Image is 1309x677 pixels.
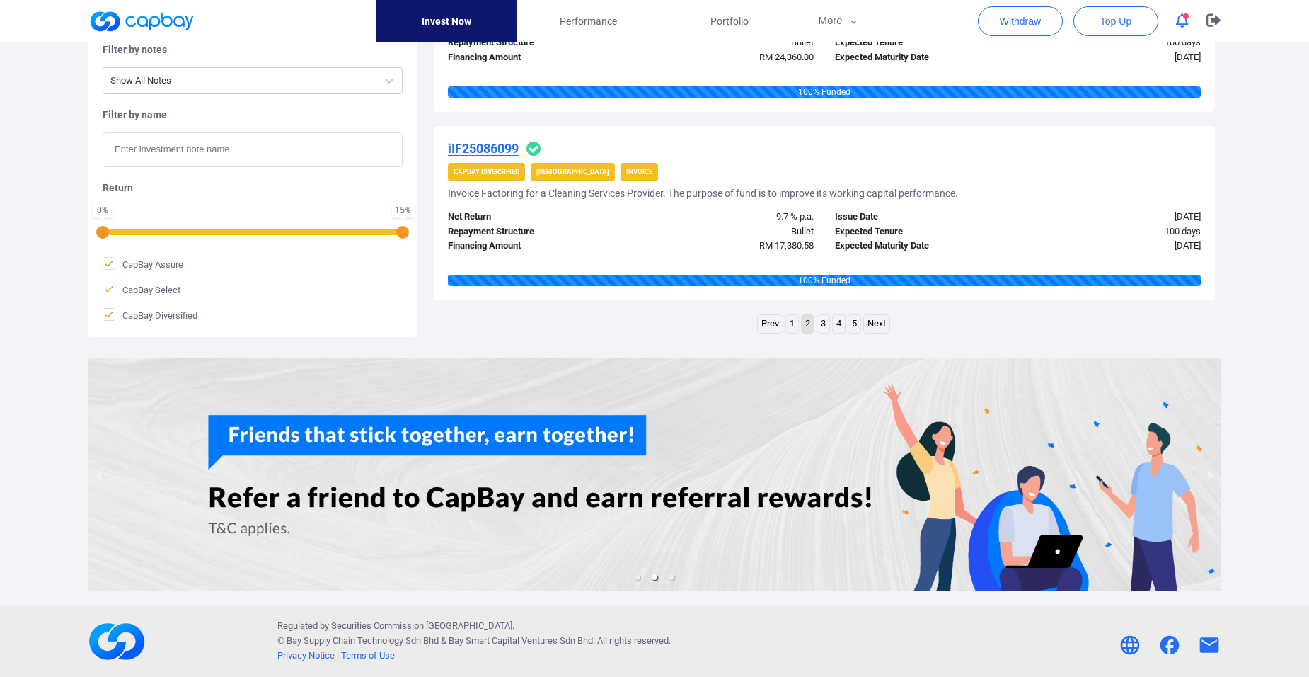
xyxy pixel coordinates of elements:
div: Bullet [631,35,825,50]
button: previous slide / item [88,358,108,592]
span: CapBay Select [103,283,180,297]
span: Top Up [1100,14,1131,28]
p: Regulated by Securities Commission [GEOGRAPHIC_DATA]. © Bay Supply Chain Technology Sdn Bhd & . A... [277,619,671,663]
img: footerLogo [88,613,145,670]
li: slide item 1 [635,574,640,580]
div: 100 % Funded [448,86,1201,98]
a: Terms of Use [341,650,395,661]
div: 100 days [1018,224,1212,239]
strong: CapBay Diversified [454,168,519,176]
span: RM 17,380.58 [759,240,814,251]
div: [DATE] [1018,239,1212,254]
input: Enter investment note name [103,132,403,167]
div: Bullet [631,224,825,239]
div: 0 % [96,206,110,215]
div: Expected Tenure [824,224,1018,239]
li: slide item 2 [652,574,657,580]
a: Page 1 [786,315,798,333]
a: Page 4 [833,315,845,333]
div: Repayment Structure [437,224,631,239]
div: [DATE] [1018,210,1212,224]
strong: [DEMOGRAPHIC_DATA] [536,168,609,176]
div: Financing Amount [437,239,631,254]
a: Privacy Notice [277,650,335,661]
a: Page 2 is your current page [802,315,814,333]
div: 100 % Funded [448,275,1201,286]
h5: Invoice Factoring for a Cleaning Services Provider. The purpose of fund is to improve its working... [448,187,958,200]
span: RM 24,360.00 [759,52,814,62]
div: 100 days [1018,35,1212,50]
h5: Return [103,181,403,194]
span: CapBay Diversified [103,308,197,322]
span: Portfolio [710,13,749,29]
button: Withdraw [978,6,1063,36]
strong: Invoice [626,168,652,176]
span: Performance [560,13,617,29]
h5: Filter by notes [103,43,403,56]
a: Previous page [758,315,783,333]
a: Page 5 [848,315,860,333]
div: Issue Date [824,210,1018,224]
h5: Filter by name [103,108,403,121]
span: Bay Smart Capital Ventures Sdn Bhd [449,635,593,646]
div: Financing Amount [437,50,631,65]
div: Expected Tenure [824,35,1018,50]
button: next slide / item [1201,358,1221,592]
a: Next page [864,315,889,333]
li: slide item 3 [669,574,674,580]
button: Top Up [1073,6,1158,36]
span: CapBay Assure [103,257,183,271]
a: Page 3 [817,315,829,333]
div: 9.7 % p.a. [631,210,825,224]
div: Expected Maturity Date [824,50,1018,65]
div: Repayment Structure [437,35,631,50]
div: Net Return [437,210,631,224]
div: Expected Maturity Date [824,239,1018,254]
u: iIF25086099 [448,141,519,156]
div: [DATE] [1018,50,1212,65]
div: 15 % [395,206,411,215]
